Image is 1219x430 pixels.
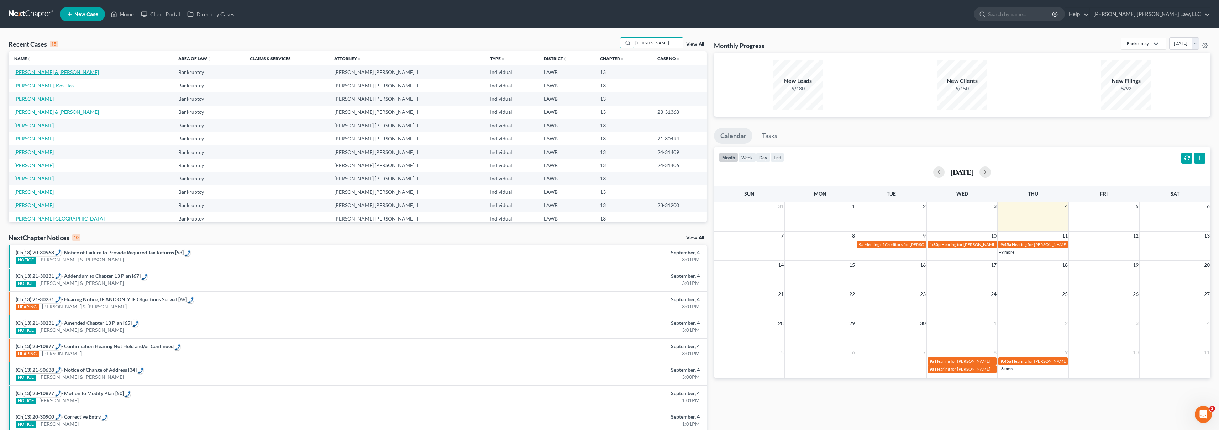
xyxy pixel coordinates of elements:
div: 1:01PM [476,420,699,428]
span: Hearing for [PERSON_NAME] [935,359,991,364]
img: hfpfyWBK5wQHBAGPgDf9c6qAYOxxMAAAAASUVORK5CYII= [55,414,61,420]
div: Call: 13) 21-30231 [141,272,147,280]
div: HEARING [16,351,39,357]
div: September, 4 [476,249,699,256]
td: LAWB [538,92,594,105]
span: 1 [993,319,997,328]
span: Sun [744,191,755,197]
div: Call: 13) 21-50638 [137,366,143,373]
td: Individual [484,132,538,145]
span: 9a [859,242,863,247]
div: NextChapter Notices [9,233,80,242]
div: 3:01PM [476,303,699,310]
div: Recent Cases [9,40,58,48]
td: [PERSON_NAME] [PERSON_NAME] III [329,119,484,132]
td: Bankruptcy [173,92,244,105]
td: 13 [594,145,652,159]
div: Call: 13) 23-10877 [23,343,61,350]
span: 24 [990,290,997,298]
td: LAWB [538,212,594,225]
div: New Leads [773,77,823,85]
span: 15 [848,261,856,269]
a: (Ch13) 21-30231- Amended Chapter 13 Plan [65] [16,320,132,326]
td: LAWB [538,79,594,92]
span: Hearing for [PERSON_NAME] [1012,359,1067,364]
td: 13 [594,119,652,132]
a: (Ch13) 20-30968- Notice of Failure to Provide Required Tax Returns [53] [16,249,184,255]
a: Typeunfold_more [490,56,505,61]
div: HEARING [16,304,39,310]
span: 3 [1135,319,1139,328]
span: 16 [919,261,926,269]
span: 6 [851,348,856,357]
div: Call: 13) 21-30231 [23,319,61,327]
a: +9 more [999,249,1014,255]
a: Nameunfold_more [14,56,31,61]
td: 13 [594,185,652,198]
a: [PERSON_NAME] & [PERSON_NAME] [14,69,99,75]
span: Sat [1171,191,1179,197]
span: 9a [930,366,934,372]
td: Bankruptcy [173,119,244,132]
span: 17 [990,261,997,269]
button: day [756,153,771,162]
a: [PERSON_NAME] [14,162,54,168]
div: September, 4 [476,319,699,327]
td: Bankruptcy [173,212,244,225]
span: 12 [1132,232,1139,240]
span: 31 [777,202,784,211]
td: Bankruptcy [173,132,244,145]
i: unfold_more [27,57,31,61]
i: unfold_more [563,57,567,61]
td: [PERSON_NAME] [PERSON_NAME] III [329,132,484,145]
span: Tue [887,191,896,197]
td: 13 [594,159,652,172]
td: [PERSON_NAME] [PERSON_NAME] III [329,145,484,159]
span: Hearing for [PERSON_NAME] [935,366,991,372]
a: Attorneyunfold_more [334,56,361,61]
span: Wed [956,191,968,197]
span: 7 [780,232,784,240]
span: 14 [777,261,784,269]
td: Individual [484,145,538,159]
a: [PERSON_NAME] [42,350,82,357]
td: Bankruptcy [173,65,244,79]
div: NOTICE [16,421,36,428]
img: hfpfyWBK5wQHBAGPgDf9c6qAYOxxMAAAAASUVORK5CYII= [55,343,61,350]
a: [PERSON_NAME] & [PERSON_NAME] [39,327,124,334]
a: [PERSON_NAME] & [PERSON_NAME] [39,280,124,287]
a: Directory Cases [184,8,238,21]
div: 3:01PM [476,280,699,287]
a: [PERSON_NAME] & [PERSON_NAME] [39,256,124,263]
span: 13 [1203,232,1210,240]
div: September, 4 [476,366,699,373]
img: hfpfyWBK5wQHBAGPgDf9c6qAYOxxMAAAAASUVORK5CYII= [55,273,61,279]
a: Help [1065,8,1089,21]
td: LAWB [538,65,594,79]
td: 13 [594,65,652,79]
a: Area of Lawunfold_more [178,56,211,61]
td: Bankruptcy [173,79,244,92]
a: [PERSON_NAME] [PERSON_NAME] Law, LLC [1090,8,1210,21]
td: Bankruptcy [173,159,244,172]
div: Call: 13) 23-10877 [124,390,131,397]
td: 13 [594,212,652,225]
span: 28 [777,319,784,328]
div: 9/180 [773,85,823,92]
a: [PERSON_NAME], Kostilas [14,83,74,89]
span: 2 [1209,406,1215,412]
div: September, 4 [476,413,699,420]
a: [PERSON_NAME] [14,96,54,102]
span: 26 [1132,290,1139,298]
img: hfpfyWBK5wQHBAGPgDf9c6qAYOxxMAAAAASUVORK5CYII= [142,274,147,280]
div: 3:01PM [476,327,699,334]
iframe: Intercom live chat [1195,406,1212,423]
span: 30 [919,319,926,328]
span: Hearing for [PERSON_NAME] & [PERSON_NAME] [1012,242,1105,247]
div: Call: 13) 21-30231 [187,296,194,303]
a: Calendar [714,128,752,144]
td: 24-31406 [652,159,707,172]
div: New Filings [1101,77,1151,85]
span: 21 [777,290,784,298]
button: week [738,153,756,162]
